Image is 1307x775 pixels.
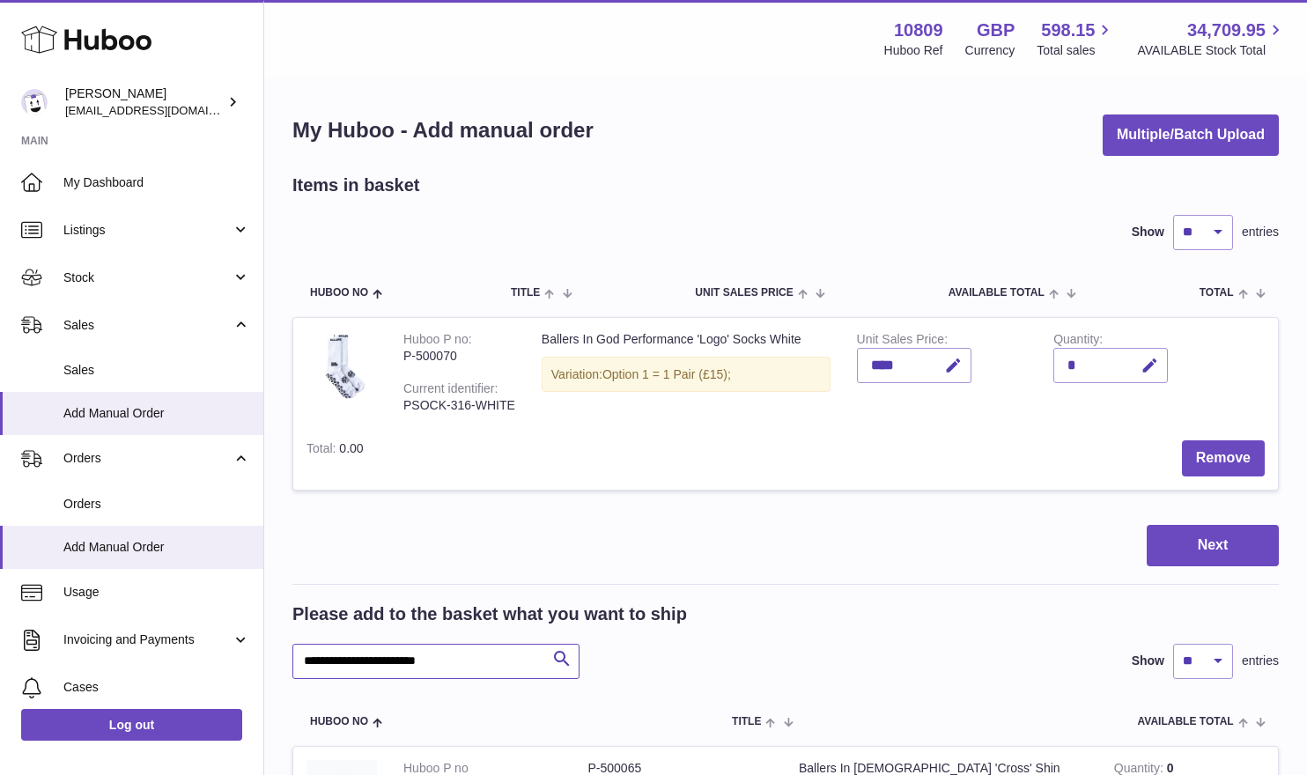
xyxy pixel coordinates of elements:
[1242,224,1279,240] span: entries
[63,174,250,191] span: My Dashboard
[403,397,515,414] div: PSOCK-316-WHITE
[292,602,687,626] h2: Please add to the basket what you want to ship
[65,85,224,119] div: [PERSON_NAME]
[63,405,250,422] span: Add Manual Order
[1147,525,1279,566] button: Next
[695,287,793,299] span: Unit Sales Price
[1037,42,1115,59] span: Total sales
[949,287,1045,299] span: AVAILABLE Total
[306,441,339,460] label: Total
[63,450,232,467] span: Orders
[21,89,48,115] img: shop@ballersingod.com
[1242,653,1279,669] span: entries
[732,716,761,727] span: Title
[1132,653,1164,669] label: Show
[403,348,515,365] div: P-500070
[1138,716,1234,727] span: AVAILABLE Total
[602,367,731,381] span: Option 1 = 1 Pair (£15);
[292,116,594,144] h1: My Huboo - Add manual order
[1041,18,1095,42] span: 598.15
[63,679,250,696] span: Cases
[65,103,259,117] span: [EMAIL_ADDRESS][DOMAIN_NAME]
[1037,18,1115,59] a: 598.15 Total sales
[1200,287,1234,299] span: Total
[511,287,540,299] span: Title
[63,584,250,601] span: Usage
[63,362,250,379] span: Sales
[857,332,948,351] label: Unit Sales Price
[528,318,844,427] td: Ballers In God Performance 'Logo' Socks White
[542,357,831,393] div: Variation:
[63,269,232,286] span: Stock
[63,317,232,334] span: Sales
[310,287,368,299] span: Huboo no
[63,222,232,239] span: Listings
[306,331,377,402] img: Ballers In God Performance 'Logo' Socks White
[21,709,242,741] a: Log out
[403,332,472,351] div: Huboo P no
[63,631,232,648] span: Invoicing and Payments
[894,18,943,42] strong: 10809
[977,18,1015,42] strong: GBP
[63,539,250,556] span: Add Manual Order
[1187,18,1266,42] span: 34,709.95
[1053,332,1103,351] label: Quantity
[63,496,250,513] span: Orders
[403,381,498,400] div: Current identifier
[339,441,363,455] span: 0.00
[1103,114,1279,156] button: Multiple/Batch Upload
[310,716,368,727] span: Huboo no
[884,42,943,59] div: Huboo Ref
[1137,18,1286,59] a: 34,709.95 AVAILABLE Stock Total
[1132,224,1164,240] label: Show
[1182,440,1265,476] button: Remove
[1137,42,1286,59] span: AVAILABLE Stock Total
[965,42,1015,59] div: Currency
[292,173,420,197] h2: Items in basket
